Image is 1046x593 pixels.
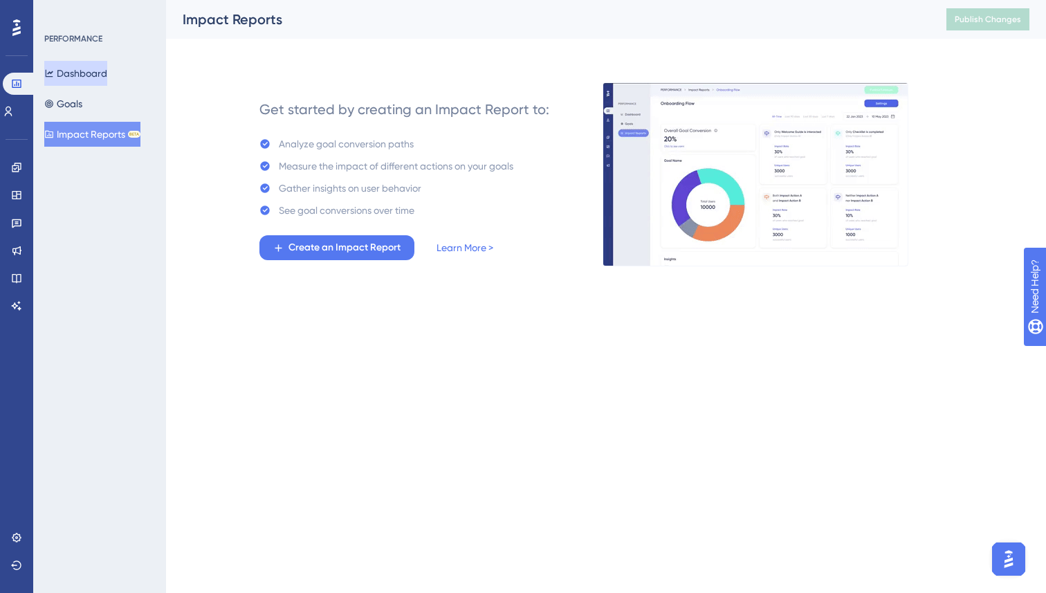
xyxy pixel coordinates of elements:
[44,91,82,116] button: Goals
[603,82,908,266] img: e8cc2031152ba83cd32f6b7ecddf0002.gif
[128,131,140,138] div: BETA
[183,10,912,29] div: Impact Reports
[279,136,414,152] div: Analyze goal conversion paths
[988,538,1029,580] iframe: UserGuiding AI Assistant Launcher
[955,14,1021,25] span: Publish Changes
[259,235,414,260] button: Create an Impact Report
[44,122,140,147] button: Impact ReportsBETA
[33,3,86,20] span: Need Help?
[259,100,549,119] div: Get started by creating an Impact Report to:
[44,33,102,44] div: PERFORMANCE
[279,180,421,197] div: Gather insights on user behavior
[946,8,1029,30] button: Publish Changes
[279,202,414,219] div: See goal conversions over time
[279,158,513,174] div: Measure the impact of different actions on your goals
[288,239,401,256] span: Create an Impact Report
[437,239,493,256] a: Learn More >
[44,61,107,86] button: Dashboard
